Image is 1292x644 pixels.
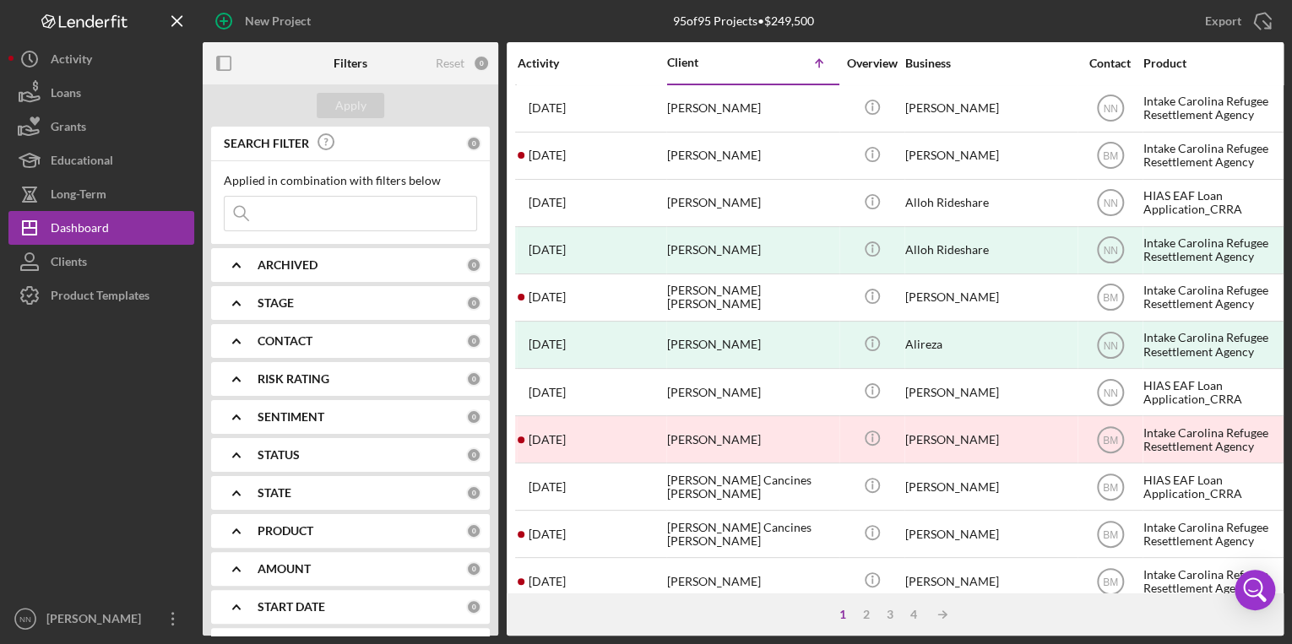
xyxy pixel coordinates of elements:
[667,181,836,225] div: [PERSON_NAME]
[1103,434,1118,446] text: BM
[258,410,324,424] b: SENTIMENT
[1188,4,1284,38] button: Export
[466,136,481,151] div: 0
[905,417,1074,462] div: [PERSON_NAME]
[8,602,194,636] button: NN[PERSON_NAME]
[529,528,566,541] time: 2024-06-28 14:20
[8,177,194,211] button: Long-Term
[1103,481,1118,493] text: BM
[203,4,328,38] button: New Project
[334,57,367,70] b: Filters
[905,370,1074,414] div: [PERSON_NAME]
[529,101,566,115] time: 2025-07-03 16:15
[529,575,566,588] time: 2023-10-18 19:19
[258,372,329,386] b: RISK RATING
[667,370,836,414] div: [PERSON_NAME]
[905,322,1074,367] div: Alireza
[258,258,318,272] b: ARCHIVED
[8,143,194,177] button: Educational
[1235,570,1275,610] div: Open Intercom Messenger
[667,511,836,556] div: [PERSON_NAME] Cancines [PERSON_NAME]
[51,143,113,181] div: Educational
[855,608,878,621] div: 2
[436,57,464,70] div: Reset
[529,290,566,304] time: 2023-12-15 00:24
[8,76,194,110] button: Loans
[8,211,194,245] button: Dashboard
[905,275,1074,320] div: [PERSON_NAME]
[1103,150,1118,162] text: BM
[1103,576,1118,588] text: BM
[1103,387,1117,398] text: NN
[905,57,1074,70] div: Business
[667,228,836,273] div: [PERSON_NAME]
[466,333,481,349] div: 0
[1103,528,1118,540] text: BM
[335,93,366,118] div: Apply
[667,86,836,131] div: [PERSON_NAME]
[1103,245,1117,257] text: NN
[667,559,836,603] div: [PERSON_NAME]
[905,511,1074,556] div: [PERSON_NAME]
[258,486,291,500] b: STATE
[466,371,481,387] div: 0
[51,110,86,148] div: Grants
[905,181,1074,225] div: Alloh Rideshare
[258,562,311,576] b: AMOUNT
[8,279,194,312] button: Product Templates
[42,602,152,640] div: [PERSON_NAME]
[51,279,149,317] div: Product Templates
[466,485,481,501] div: 0
[466,409,481,425] div: 0
[473,55,490,72] div: 0
[529,386,566,399] time: 2025-08-13 16:56
[529,433,566,446] time: 2025-01-13 19:02
[667,133,836,178] div: [PERSON_NAME]
[529,243,566,257] time: 2025-07-08 04:56
[518,57,665,70] div: Activity
[258,448,300,462] b: STATUS
[8,245,194,279] button: Clients
[466,561,481,576] div: 0
[258,296,294,310] b: STAGE
[905,464,1074,509] div: [PERSON_NAME]
[1103,198,1117,209] text: NN
[905,228,1074,273] div: Alloh Rideshare
[51,177,106,215] div: Long-Term
[51,76,81,114] div: Loans
[902,608,926,621] div: 4
[8,110,194,143] button: Grants
[840,57,904,70] div: Overview
[667,322,836,367] div: [PERSON_NAME]
[466,447,481,463] div: 0
[8,42,194,76] button: Activity
[258,600,325,614] b: START DATE
[667,464,836,509] div: [PERSON_NAME] Cancines [PERSON_NAME]
[466,523,481,538] div: 0
[529,338,566,351] time: 2025-08-02 02:09
[51,245,87,283] div: Clients
[466,257,481,273] div: 0
[1078,57,1142,70] div: Contact
[258,524,313,538] b: PRODUCT
[667,56,752,69] div: Client
[224,137,309,150] b: SEARCH FILTER
[19,614,31,624] text: NN
[529,196,566,209] time: 2025-07-07 18:20
[51,211,109,249] div: Dashboard
[1103,339,1117,351] text: NN
[466,599,481,614] div: 0
[878,608,902,621] div: 3
[1103,103,1117,115] text: NN
[667,275,836,320] div: [PERSON_NAME] [PERSON_NAME]
[667,417,836,462] div: [PERSON_NAME]
[529,480,566,494] time: 2024-12-16 16:00
[1205,4,1241,38] div: Export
